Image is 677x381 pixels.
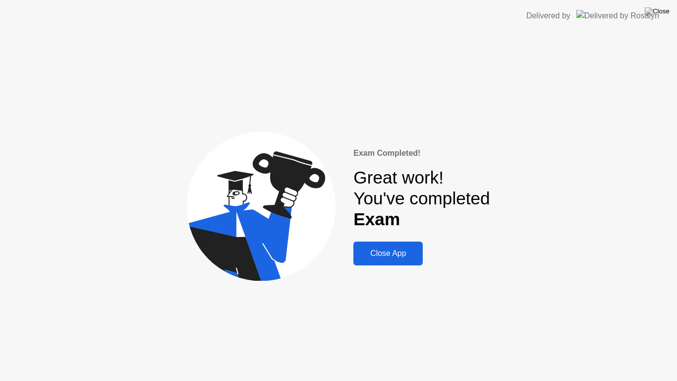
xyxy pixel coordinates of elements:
img: Delivered by Rosalyn [576,10,659,21]
button: Close App [353,242,423,265]
div: Exam Completed! [353,147,490,159]
div: Close App [356,249,420,258]
img: Close [645,7,670,15]
div: Great work! You've completed [353,167,490,230]
b: Exam [353,209,400,229]
div: Delivered by [526,10,570,22]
